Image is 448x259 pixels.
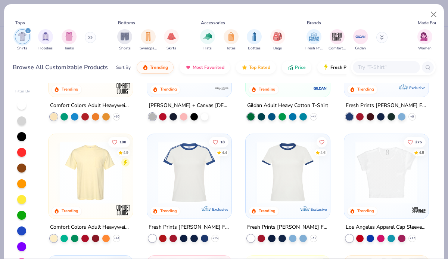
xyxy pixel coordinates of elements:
[353,29,368,51] div: filter for Gildan
[124,150,129,155] div: 4.9
[50,222,131,232] div: Comfort Colors Adult Heavyweight RS Pocket T-Shirt
[142,64,148,70] img: trending.gif
[167,46,176,51] span: Skirts
[253,141,323,204] img: 10adaec1-cca8-4d85-a768-f31403859a58
[18,32,27,41] img: Shirts Image
[56,141,125,204] img: 284e3bdb-833f-4f21-a3b0-720291adcbd9
[15,29,30,51] button: filter button
[62,29,77,51] button: filter button
[118,19,135,26] div: Bottoms
[308,31,320,42] img: Fresh Prints Image
[329,29,346,51] button: filter button
[140,29,157,51] div: filter for Sweatpants
[117,29,132,51] button: filter button
[17,46,27,51] span: Shirts
[305,46,323,51] span: Fresh Prints
[320,150,326,155] div: 4.6
[242,64,248,70] img: TopRated.gif
[15,89,30,94] div: Filter By
[200,29,215,51] button: filter button
[137,61,174,74] button: Trending
[417,29,432,51] div: filter for Women
[38,29,53,51] div: filter for Hoodies
[249,64,270,70] span: Top Rated
[311,207,327,211] span: Exclusive
[212,207,228,211] span: Exclusive
[164,29,179,51] div: filter for Skirts
[323,64,329,70] img: flash.gif
[149,101,230,110] div: [PERSON_NAME] + Canvas [DEMOGRAPHIC_DATA]' Micro Ribbed Baby Tee
[140,29,157,51] button: filter button
[38,46,53,51] span: Hoodies
[247,29,262,51] button: filter button
[317,61,404,74] button: Fresh Prints Flash
[247,222,329,232] div: Fresh Prints [PERSON_NAME] Fit [PERSON_NAME] Shirt
[116,64,131,71] div: Sort By
[150,64,168,70] span: Trending
[185,64,191,70] img: most_fav.gif
[273,32,281,41] img: Bags Image
[305,29,323,51] div: filter for Fresh Prints
[62,29,77,51] div: filter for Tanks
[117,29,132,51] div: filter for Shorts
[295,64,306,70] span: Price
[121,32,129,41] img: Shorts Image
[203,32,212,41] img: Hats Image
[180,61,230,74] button: Most Favorited
[41,32,50,41] img: Hoodies Image
[410,115,414,119] span: + 9
[409,236,415,240] span: + 17
[200,29,215,51] div: filter for Hats
[201,19,225,26] div: Accessories
[419,150,424,155] div: 4.8
[65,32,73,41] img: Tanks Image
[119,46,131,51] span: Shorts
[355,46,366,51] span: Gildan
[270,29,285,51] button: filter button
[415,140,422,144] span: 275
[220,140,225,144] span: 18
[411,202,426,217] img: Los Angeles Apparel logo
[15,19,25,26] div: Tops
[427,7,441,22] button: Close
[227,32,235,41] img: Totes Image
[167,32,176,41] img: Skirts Image
[224,141,293,204] img: 77058d13-6681-46a4-a602-40ee85a356b7
[155,141,224,204] img: e5540c4d-e74a-4e58-9a52-192fe86bec9f
[352,141,421,204] img: b0603986-75a5-419a-97bc-283c66fe3a23
[212,236,218,240] span: + 15
[222,150,227,155] div: 4.4
[329,29,346,51] div: filter for Comfort Colors
[250,32,258,41] img: Bottles Image
[270,29,285,51] div: filter for Bags
[417,29,432,51] button: filter button
[357,63,415,71] input: Try "T-Shirt"
[214,81,229,96] img: Bella + Canvas logo
[311,115,316,119] span: + 44
[226,46,236,51] span: Totes
[248,46,261,51] span: Bottles
[38,29,53,51] button: filter button
[353,29,368,51] button: filter button
[114,115,119,119] span: + 60
[346,222,427,232] div: Los Angeles Apparel Cap Sleeve Baby Rib Crop Top
[116,81,131,96] img: Comfort Colors logo
[329,46,346,51] span: Comfort Colors
[346,101,427,110] div: Fresh Prints [PERSON_NAME] Fit Y2K Shirt
[140,46,157,51] span: Sweatpants
[305,29,323,51] button: filter button
[144,32,152,41] img: Sweatpants Image
[409,85,425,90] span: Exclusive
[164,29,179,51] button: filter button
[15,29,30,51] div: filter for Shirts
[313,81,328,96] img: Gildan logo
[116,202,131,217] img: Comfort Colors logo
[13,63,108,72] div: Browse All Customizable Products
[322,141,392,204] img: 70cc13c2-8d18-4fd3-bad9-623fef21e796
[282,61,311,74] button: Price
[149,222,230,232] div: Fresh Prints [PERSON_NAME] Fit [PERSON_NAME] Shirt with Stripes
[64,46,74,51] span: Tanks
[247,101,328,110] div: Gildan Adult Heavy Cotton T-Shirt
[273,46,282,51] span: Bags
[193,64,224,70] span: Most Favorited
